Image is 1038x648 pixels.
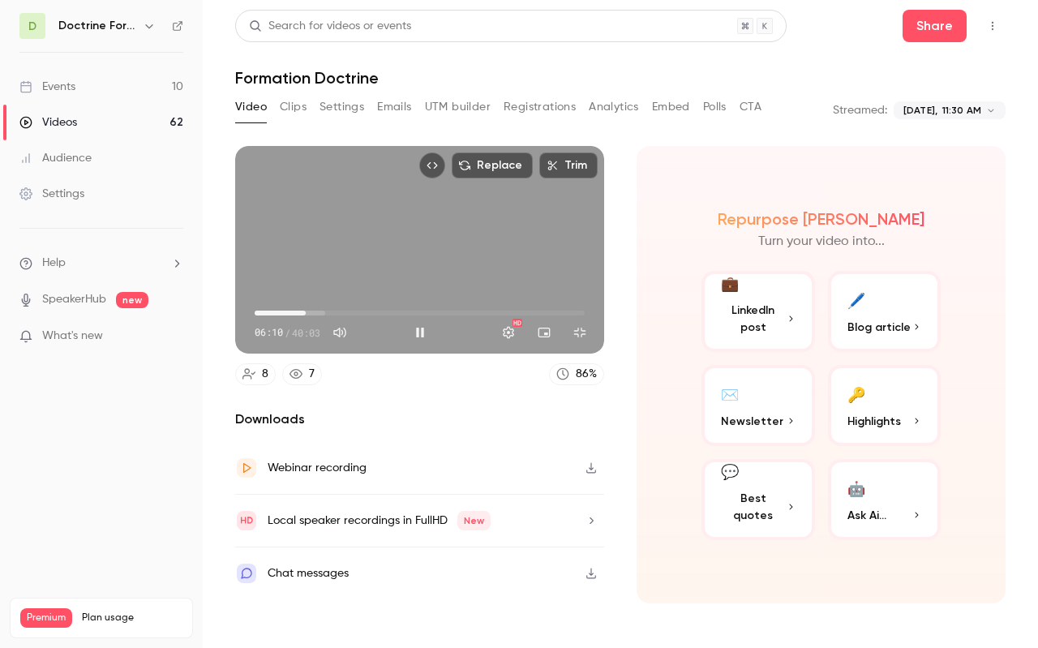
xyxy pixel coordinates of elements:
[549,363,604,385] a: 86%
[701,365,815,446] button: ✉️Newsletter
[721,413,783,430] span: Newsletter
[419,152,445,178] button: Embed video
[235,94,267,120] button: Video
[718,209,924,229] h2: Repurpose [PERSON_NAME]
[282,363,322,385] a: 7
[513,319,522,327] div: HD
[847,475,865,500] div: 🤖
[268,511,491,530] div: Local speaker recordings in FullHD
[903,103,937,118] span: [DATE],
[255,325,283,340] span: 06:10
[701,271,815,352] button: 💼LinkedIn post
[701,459,815,540] button: 💬Best quotes
[42,291,106,308] a: SpeakerHub
[492,316,525,349] button: Settings
[255,325,320,340] div: 06:10
[942,103,981,118] span: 11:30 AM
[539,152,598,178] button: Trim
[320,94,364,120] button: Settings
[528,316,560,349] button: Turn on miniplayer
[589,94,639,120] button: Analytics
[404,316,436,349] button: Pause
[249,18,411,35] div: Search for videos or events
[457,511,491,530] span: New
[721,302,786,336] span: LinkedIn post
[828,271,941,352] button: 🖊️Blog article
[280,94,307,120] button: Clips
[116,292,148,308] span: new
[721,273,739,295] div: 💼
[721,490,786,524] span: Best quotes
[20,608,72,628] span: Premium
[847,287,865,312] div: 🖊️
[309,366,315,383] div: 7
[828,459,941,540] button: 🤖Ask Ai...
[42,255,66,272] span: Help
[262,366,268,383] div: 8
[721,381,739,406] div: ✉️
[19,114,77,131] div: Videos
[58,18,136,34] h6: Doctrine Formation Corporate
[268,564,349,583] div: Chat messages
[235,68,1006,88] h1: Formation Doctrine
[285,325,290,340] span: /
[721,461,739,483] div: 💬
[847,319,911,336] span: Blog article
[576,366,597,383] div: 86 %
[833,102,887,118] p: Streamed:
[564,316,596,349] button: Exit full screen
[903,10,967,42] button: Share
[42,328,103,345] span: What's new
[235,410,604,429] h2: Downloads
[847,381,865,406] div: 🔑
[377,94,411,120] button: Emails
[847,413,901,430] span: Highlights
[268,458,367,478] div: Webinar recording
[758,232,885,251] p: Turn your video into...
[28,18,36,35] span: D
[703,94,727,120] button: Polls
[19,79,75,95] div: Events
[740,94,761,120] button: CTA
[980,13,1006,39] button: Top Bar Actions
[425,94,491,120] button: UTM builder
[164,329,183,344] iframe: Noticeable Trigger
[292,325,320,340] span: 40:03
[652,94,690,120] button: Embed
[847,507,886,524] span: Ask Ai...
[235,363,276,385] a: 8
[828,365,941,446] button: 🔑Highlights
[19,186,84,202] div: Settings
[82,612,182,624] span: Plan usage
[19,255,183,272] li: help-dropdown-opener
[452,152,533,178] button: Replace
[504,94,576,120] button: Registrations
[324,316,356,349] button: Mute
[19,150,92,166] div: Audience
